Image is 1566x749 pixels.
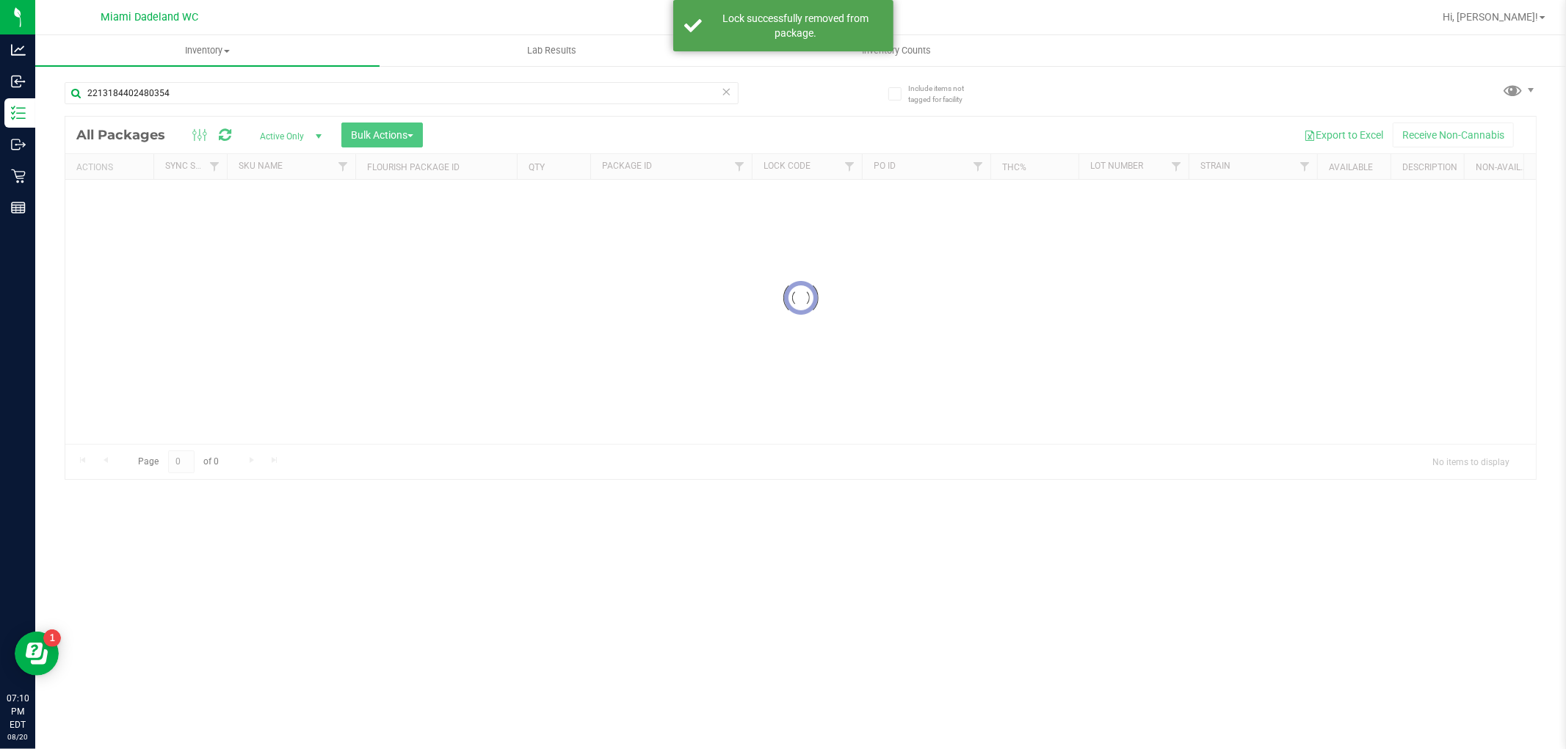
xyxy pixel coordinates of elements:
[380,35,724,66] a: Lab Results
[11,106,26,120] inline-svg: Inventory
[11,43,26,57] inline-svg: Analytics
[842,44,951,57] span: Inventory Counts
[908,83,982,105] span: Include items not tagged for facility
[11,137,26,152] inline-svg: Outbound
[11,169,26,183] inline-svg: Retail
[722,82,732,101] span: Clear
[11,74,26,89] inline-svg: Inbound
[35,35,380,66] a: Inventory
[507,44,596,57] span: Lab Results
[15,632,59,676] iframe: Resource center
[101,11,199,23] span: Miami Dadeland WC
[7,731,29,742] p: 08/20
[724,35,1068,66] a: Inventory Counts
[65,82,739,104] input: Search Package ID, Item Name, SKU, Lot or Part Number...
[1443,11,1538,23] span: Hi, [PERSON_NAME]!
[11,200,26,215] inline-svg: Reports
[7,692,29,731] p: 07:10 PM EDT
[35,44,380,57] span: Inventory
[43,629,61,647] iframe: Resource center unread badge
[710,11,882,40] div: Lock successfully removed from package.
